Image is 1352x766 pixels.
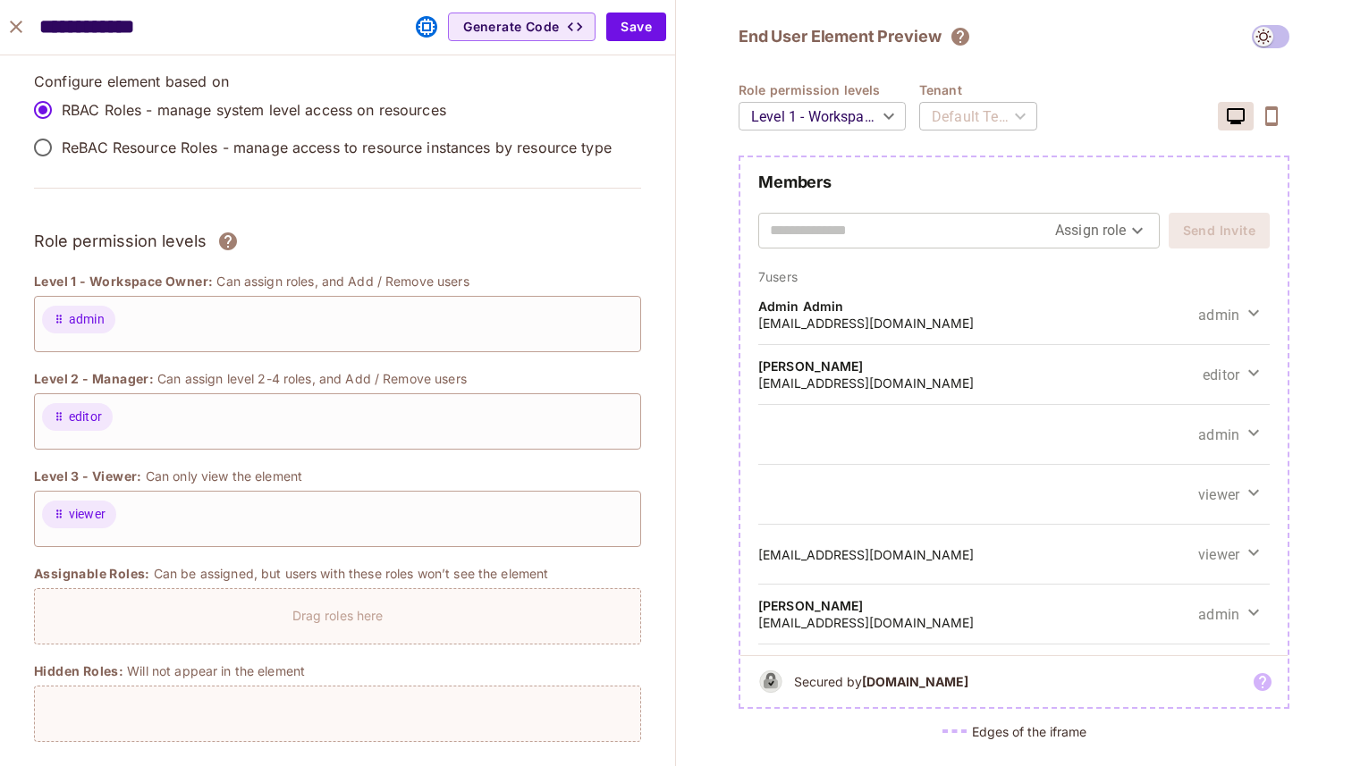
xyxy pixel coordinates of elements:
h5: Secured by [794,673,968,690]
h4: Admin Admin [758,298,974,315]
h5: [EMAIL_ADDRESS][DOMAIN_NAME] [758,546,974,563]
p: RBAC Roles - manage system level access on resources [62,100,446,120]
p: ReBAC Resource Roles - manage access to resource instances by resource type [62,138,612,157]
svg: Assign roles to different permission levels and grant users the correct rights over each element.... [217,231,239,252]
span: Level 2 - Manager: [34,370,154,388]
span: viewer [1198,544,1239,565]
h5: [EMAIL_ADDRESS][DOMAIN_NAME] [758,614,974,631]
p: Can assign level 2-4 roles, and Add / Remove users [157,370,467,387]
button: viewer [1189,480,1270,509]
button: admin [1189,600,1270,628]
p: Can assign roles, and Add / Remove users [216,273,469,290]
h4: Tenant [919,81,1051,98]
button: admin [1189,300,1270,329]
p: 7 users [758,268,1270,285]
button: admin [1189,420,1270,449]
img: b&w logo [755,665,787,698]
button: viewer [1189,540,1270,568]
button: Save [606,13,666,41]
button: Generate Code [448,13,596,41]
h3: Role permission levels [34,228,207,255]
span: viewer [69,505,106,524]
h5: [EMAIL_ADDRESS][DOMAIN_NAME] [758,315,974,332]
span: Assignable Roles: [34,565,150,583]
span: viewer [1198,484,1239,505]
span: editor [69,408,102,426]
h2: Members [758,172,1270,193]
svg: This element was embedded [416,16,437,38]
span: admin [1198,305,1239,325]
b: [DOMAIN_NAME] [862,674,968,689]
h4: [PERSON_NAME] [758,358,974,375]
span: admin [1198,425,1239,445]
span: editor [1203,365,1239,385]
h4: [PERSON_NAME] [758,597,974,614]
svg: The element will only show tenant specific content. No user information will be visible across te... [950,26,971,47]
span: Hidden Roles: [34,662,123,680]
span: Level 3 - Viewer: [34,467,142,485]
p: Will not appear in the element [127,662,305,679]
p: Can only view the element [146,467,302,484]
button: editor [1194,360,1270,389]
p: Configure element based on [34,72,641,91]
span: Level 1 - Workspace Owner: [34,273,213,290]
span: admin [1198,604,1239,625]
div: Default Tenant [919,91,1037,141]
h5: Edges of the iframe [972,723,1086,740]
p: Drag roles here [292,607,384,624]
button: Send Invite [1169,213,1270,248]
p: Can be assigned, but users with these roles won’t see the element [154,565,549,582]
div: Level 1 - Workspace Owner [739,91,906,141]
span: admin [69,310,105,329]
h5: [EMAIL_ADDRESS][DOMAIN_NAME] [758,375,974,391]
h2: End User Element Preview [739,26,941,47]
h4: Role permission levels [739,81,919,98]
div: Assign role [1055,216,1148,245]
